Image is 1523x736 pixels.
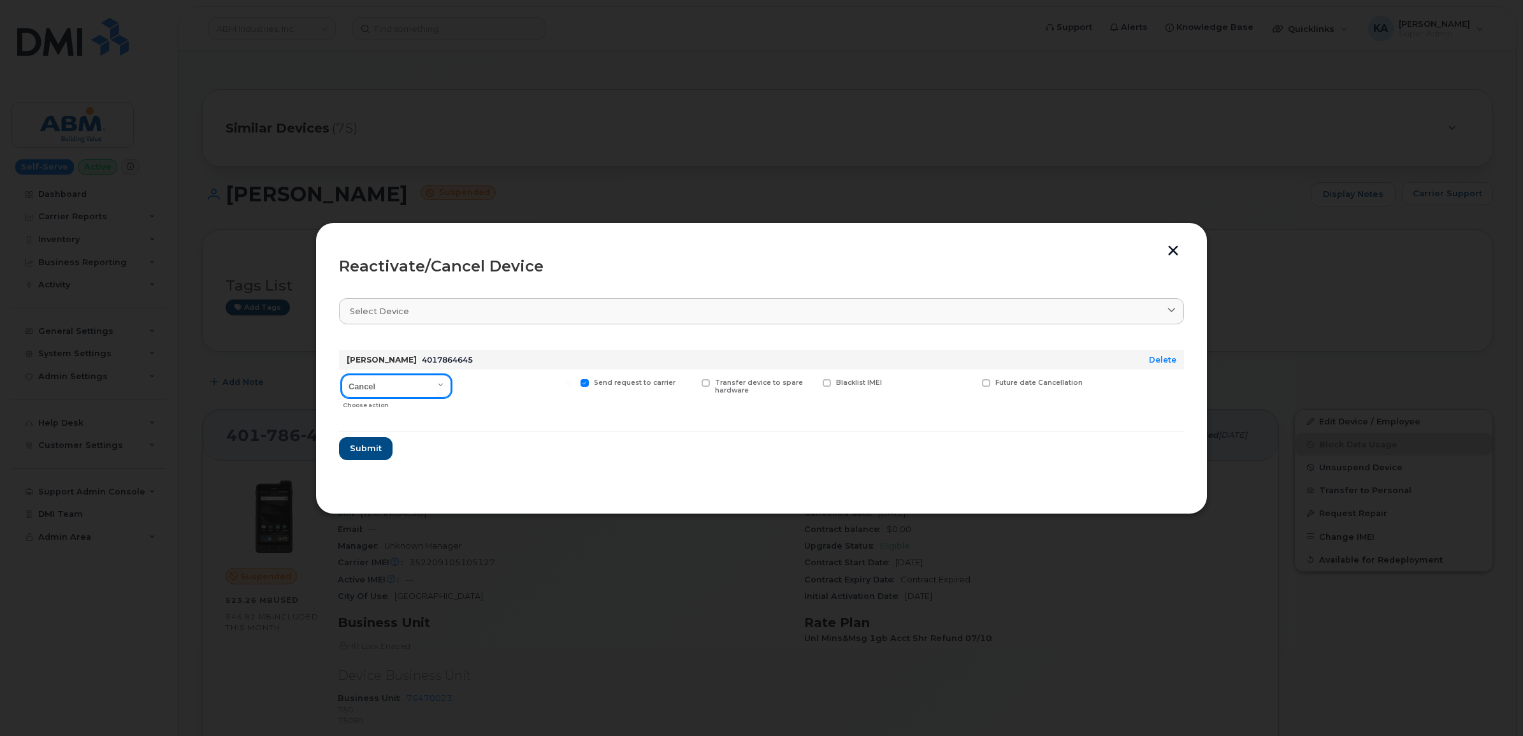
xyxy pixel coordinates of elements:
[339,259,1184,274] div: Reactivate/Cancel Device
[807,379,814,386] input: Blacklist IMEI
[343,395,451,410] div: Choose action
[967,379,973,386] input: Future date Cancellation
[1149,355,1176,364] a: Delete
[715,379,803,395] span: Transfer device to spare hardware
[686,379,693,386] input: Transfer device to spare hardware
[995,379,1083,387] span: Future date Cancellation
[339,298,1184,324] a: Select device
[350,442,382,454] span: Submit
[339,437,393,460] button: Submit
[836,379,882,387] span: Blacklist IMEI
[565,379,572,386] input: Send request to carrier
[422,355,473,364] span: 4017864645
[347,355,417,364] strong: [PERSON_NAME]
[594,379,675,387] span: Send request to carrier
[350,305,409,317] span: Select device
